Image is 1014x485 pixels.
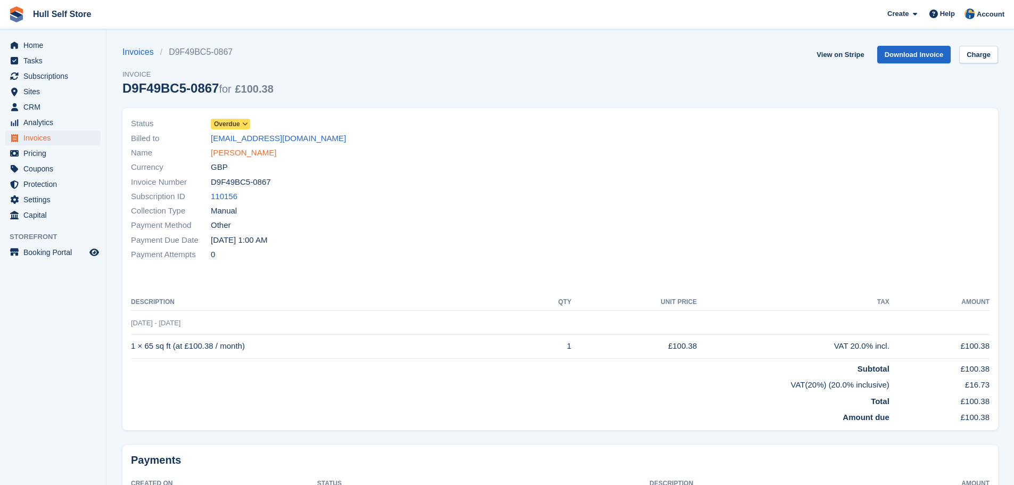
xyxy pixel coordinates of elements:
[9,6,24,22] img: stora-icon-8386f47178a22dfd0bd8f6a31ec36ba5ce8667c1dd55bd0f319d3a0aa187defe.svg
[219,83,231,95] span: for
[23,130,87,145] span: Invoices
[5,161,101,176] a: menu
[23,245,87,260] span: Booking Portal
[211,191,237,203] a: 110156
[235,83,273,95] span: £100.38
[571,294,697,311] th: Unit Price
[122,46,274,59] nav: breadcrumbs
[131,219,211,232] span: Payment Method
[131,118,211,130] span: Status
[23,146,87,161] span: Pricing
[812,46,868,63] a: View on Stripe
[131,191,211,203] span: Subscription ID
[959,46,998,63] a: Charge
[889,294,990,311] th: Amount
[211,133,346,145] a: [EMAIL_ADDRESS][DOMAIN_NAME]
[211,219,231,232] span: Other
[10,232,106,242] span: Storefront
[122,69,274,80] span: Invoice
[23,38,87,53] span: Home
[843,413,889,422] strong: Amount due
[858,364,889,373] strong: Subtotal
[131,133,211,145] span: Billed to
[5,69,101,84] a: menu
[5,38,101,53] a: menu
[122,81,274,95] div: D9F49BC5-0867
[131,319,180,327] span: [DATE] - [DATE]
[214,119,240,129] span: Overdue
[940,9,955,19] span: Help
[889,334,990,358] td: £100.38
[571,334,697,358] td: £100.38
[122,46,160,59] a: Invoices
[5,115,101,130] a: menu
[877,46,951,63] a: Download Invoice
[889,407,990,424] td: £100.38
[211,205,237,217] span: Manual
[23,115,87,130] span: Analytics
[131,147,211,159] span: Name
[887,9,909,19] span: Create
[871,397,889,406] strong: Total
[211,249,215,261] span: 0
[889,375,990,391] td: £16.73
[5,192,101,207] a: menu
[211,234,267,246] time: 2025-10-02 00:00:00 UTC
[23,69,87,84] span: Subscriptions
[526,334,572,358] td: 1
[211,176,271,188] span: D9F49BC5-0867
[131,454,990,467] h2: Payments
[697,294,889,311] th: Tax
[23,84,87,99] span: Sites
[131,375,889,391] td: VAT(20%) (20.0% inclusive)
[23,100,87,114] span: CRM
[23,161,87,176] span: Coupons
[5,100,101,114] a: menu
[23,177,87,192] span: Protection
[131,294,526,311] th: Description
[131,176,211,188] span: Invoice Number
[697,340,889,352] div: VAT 20.0% incl.
[5,53,101,68] a: menu
[23,53,87,68] span: Tasks
[977,9,1004,20] span: Account
[131,205,211,217] span: Collection Type
[131,334,526,358] td: 1 × 65 sq ft (at £100.38 / month)
[211,118,250,130] a: Overdue
[964,9,975,19] img: Hull Self Store
[211,161,228,174] span: GBP
[88,246,101,259] a: Preview store
[131,234,211,246] span: Payment Due Date
[5,208,101,223] a: menu
[5,245,101,260] a: menu
[131,161,211,174] span: Currency
[23,208,87,223] span: Capital
[211,147,276,159] a: [PERSON_NAME]
[23,192,87,207] span: Settings
[526,294,572,311] th: QTY
[5,130,101,145] a: menu
[131,249,211,261] span: Payment Attempts
[29,5,95,23] a: Hull Self Store
[889,391,990,408] td: £100.38
[5,146,101,161] a: menu
[5,84,101,99] a: menu
[889,358,990,375] td: £100.38
[5,177,101,192] a: menu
